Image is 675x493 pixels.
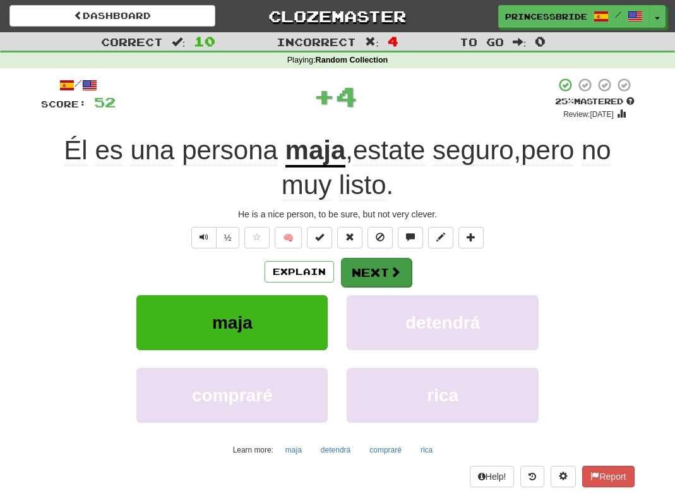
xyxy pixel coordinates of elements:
strong: Random Collection [316,56,388,64]
u: maja [285,135,346,167]
span: 52 [94,94,116,110]
button: Reset to 0% Mastered (alt+r) [337,227,362,248]
span: seguro [433,135,513,166]
button: detendrá [347,295,538,350]
button: Favorite sentence (alt+f) [244,227,270,248]
span: no [582,135,611,166]
span: 4 [335,80,357,112]
button: Add to collection (alt+a) [458,227,484,248]
span: detendrá [405,313,480,332]
div: Mastered [555,96,635,107]
button: Next [341,258,412,287]
span: 0 [535,33,546,49]
span: 4 [388,33,398,49]
span: : [365,37,379,47]
span: estate [353,135,425,166]
small: Review: [DATE] [563,110,614,119]
button: maja [278,441,309,460]
span: Correct [101,35,163,48]
span: Score: [41,99,87,109]
a: Dashboard [9,5,215,27]
span: listo [339,170,386,200]
span: princessbride [505,11,587,22]
div: He is a nice person, to be sure, but not very clever. [41,208,635,221]
div: Text-to-speech controls [189,227,240,248]
button: Discuss sentence (alt+u) [398,227,423,248]
button: Help! [470,466,515,487]
button: Round history (alt+y) [520,466,544,487]
button: ½ [216,227,240,248]
button: Report [582,466,634,487]
button: Play sentence audio (ctl+space) [191,227,217,248]
span: una [130,135,174,166]
button: 🧠 [275,227,302,248]
button: Explain [265,261,334,283]
span: : [513,37,527,47]
span: rica [427,386,458,405]
button: Ignore sentence (alt+i) [367,227,393,248]
span: 10 [194,33,215,49]
small: Learn more: [233,446,273,454]
button: detendrá [314,441,357,460]
a: princessbride / [498,5,650,28]
a: Clozemaster [234,5,440,27]
span: muy [282,170,332,200]
button: compraré [136,368,328,423]
span: To go [460,35,504,48]
button: rica [347,368,538,423]
span: compraré [192,386,273,405]
span: 25 % [555,96,574,106]
span: / [615,10,621,19]
div: / [41,77,116,93]
span: es [95,135,122,166]
button: Set this sentence to 100% Mastered (alt+m) [307,227,332,248]
span: Él [64,135,87,166]
span: pero [521,135,574,166]
span: , , . [282,135,611,200]
button: rica [414,441,439,460]
span: persona [182,135,278,166]
span: maja [212,313,253,332]
span: + [313,77,335,115]
span: Incorrect [277,35,356,48]
button: Edit sentence (alt+d) [428,227,453,248]
span: : [172,37,186,47]
button: maja [136,295,328,350]
button: compraré [362,441,409,460]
